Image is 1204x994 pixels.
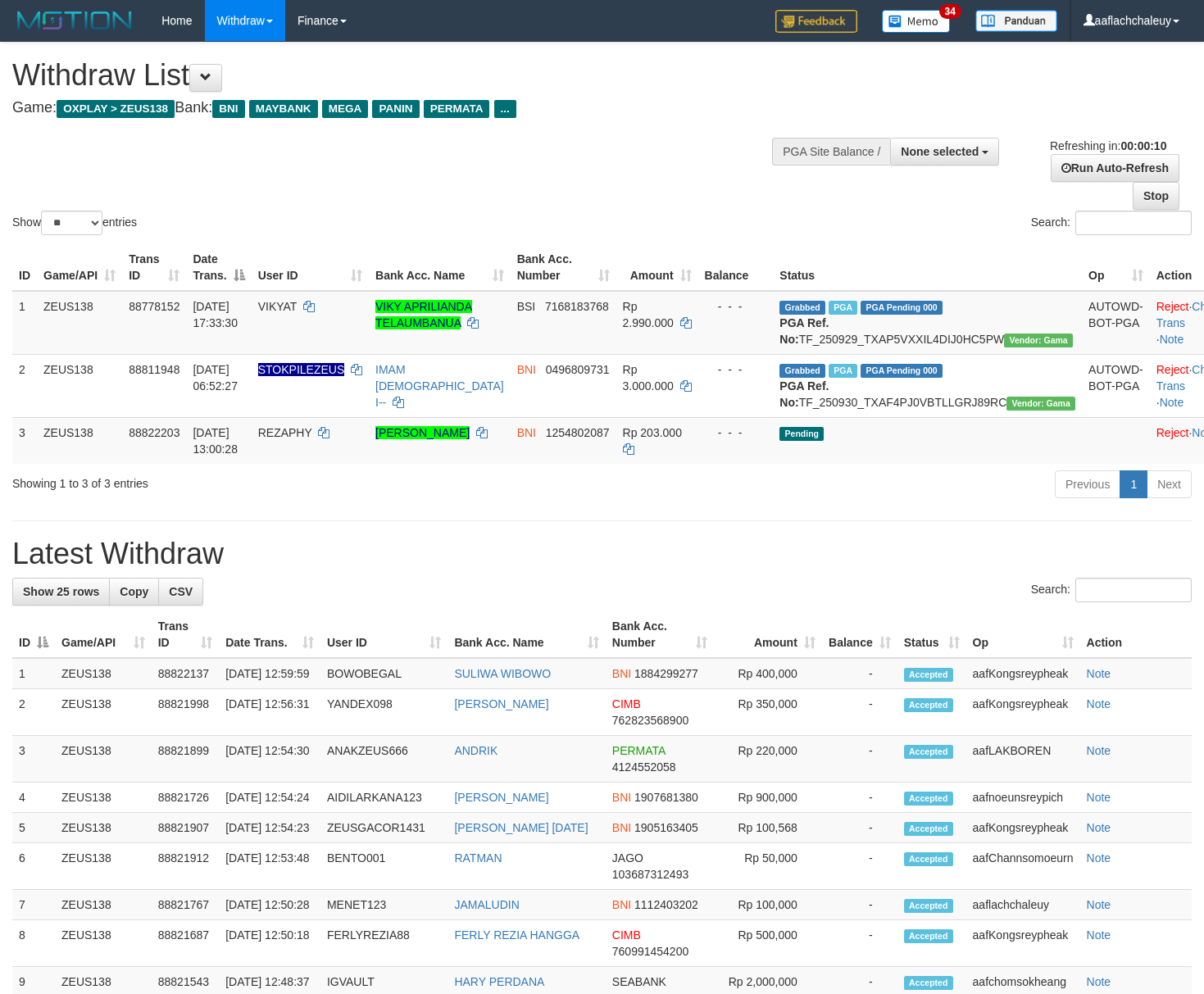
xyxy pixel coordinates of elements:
[1082,244,1150,291] th: Op: activate to sort column ascending
[1120,470,1147,498] a: 1
[966,813,1080,843] td: aafKongsreypheak
[320,658,448,689] td: BOWOBEGAL
[320,611,448,658] th: User ID: activate to sort column ascending
[37,244,122,291] th: Game/API: activate to sort column ascending
[779,379,829,409] b: PGA Ref. No:
[904,976,953,990] span: Accepted
[623,300,674,329] span: Rp 2.990.000
[12,843,55,890] td: 6
[454,697,548,710] a: [PERSON_NAME]
[152,813,219,843] td: 88821907
[55,783,152,813] td: ZEUS138
[714,736,822,783] td: Rp 220,000
[212,100,244,118] span: BNI
[822,783,897,813] td: -
[320,736,448,783] td: ANAKZEUS666
[1087,667,1111,680] a: Note
[966,843,1080,890] td: aafChannsomoeurn
[152,920,219,967] td: 88821687
[1156,426,1189,439] a: Reject
[219,611,320,658] th: Date Trans.: activate to sort column ascending
[375,426,470,439] a: [PERSON_NAME]
[1087,821,1111,834] a: Note
[12,291,37,355] td: 1
[966,736,1080,783] td: aafLAKBOREN
[775,10,857,33] img: Feedback.jpg
[12,920,55,967] td: 8
[1133,182,1179,210] a: Stop
[12,417,37,464] td: 3
[612,791,631,804] span: BNI
[634,821,698,834] span: Copy 1905163405 to clipboard
[219,813,320,843] td: [DATE] 12:54:23
[193,300,238,329] span: [DATE] 17:33:30
[219,783,320,813] td: [DATE] 12:54:24
[634,667,698,680] span: Copy 1884299277 to clipboard
[1051,154,1179,182] a: Run Auto-Refresh
[939,4,961,19] span: 34
[12,736,55,783] td: 3
[55,813,152,843] td: ZEUS138
[258,426,312,439] span: REZAPHY
[904,852,953,866] span: Accepted
[1082,291,1150,355] td: AUTOWD-BOT-PGA
[1031,211,1192,235] label: Search:
[545,300,609,313] span: Copy 7168183768 to clipboard
[55,736,152,783] td: ZEUS138
[616,244,698,291] th: Amount: activate to sort column ascending
[546,426,610,439] span: Copy 1254802087 to clipboard
[454,928,579,942] a: FERLY REZIA HANGGA
[966,658,1080,689] td: aafKongsreypheak
[158,578,203,606] a: CSV
[37,354,122,417] td: ZEUS138
[822,920,897,967] td: -
[152,658,219,689] td: 88822137
[861,301,943,315] span: PGA Pending
[1050,139,1166,152] span: Refreshing in:
[612,868,688,881] span: Copy 103687312493 to clipboard
[517,363,536,376] span: BNI
[454,975,544,988] a: HARY PERDANA
[249,100,318,118] span: MAYBANK
[882,10,951,33] img: Button%20Memo.svg
[1087,898,1111,911] a: Note
[822,658,897,689] td: -
[897,611,966,658] th: Status: activate to sort column ascending
[152,689,219,736] td: 88821998
[454,791,548,804] a: [PERSON_NAME]
[37,417,122,464] td: ZEUS138
[322,100,369,118] span: MEGA
[152,890,219,920] td: 88821767
[705,298,767,315] div: - - -
[448,611,605,658] th: Bank Acc. Name: activate to sort column ascending
[1160,396,1184,409] a: Note
[12,469,489,492] div: Showing 1 to 3 of 3 entries
[219,890,320,920] td: [DATE] 12:50:28
[12,538,1192,570] h1: Latest Withdraw
[55,611,152,658] th: Game/API: activate to sort column ascending
[822,611,897,658] th: Balance: activate to sort column ascending
[966,783,1080,813] td: aafnoeunsreypich
[41,211,102,235] select: Showentries
[612,714,688,727] span: Copy 762823568900 to clipboard
[966,890,1080,920] td: aaflachchaleuy
[1160,333,1184,346] a: Note
[904,929,953,943] span: Accepted
[375,363,504,409] a: IMAM [DEMOGRAPHIC_DATA] I--
[779,427,824,441] span: Pending
[714,611,822,658] th: Amount: activate to sort column ascending
[1087,744,1111,757] a: Note
[901,145,979,158] span: None selected
[612,975,666,988] span: SEABANK
[1004,334,1073,347] span: Vendor URL: https://trx31.1velocity.biz
[714,890,822,920] td: Rp 100,000
[966,920,1080,967] td: aafKongsreypheak
[55,843,152,890] td: ZEUS138
[219,843,320,890] td: [DATE] 12:53:48
[454,667,551,680] a: SULIWA WIBOWO
[966,611,1080,658] th: Op: activate to sort column ascending
[320,689,448,736] td: YANDEX098
[714,783,822,813] td: Rp 900,000
[454,898,519,911] a: JAMALUDIN
[219,920,320,967] td: [DATE] 12:50:18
